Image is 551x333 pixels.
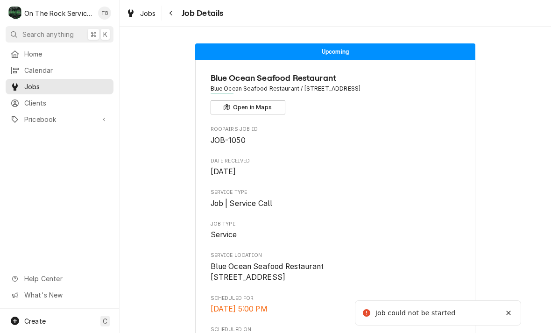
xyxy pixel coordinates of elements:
div: TB [98,7,111,20]
span: What's New [24,290,108,300]
button: Search anything⌘K [6,26,113,43]
span: Clients [24,98,109,108]
div: Todd Brady's Avatar [98,7,111,20]
span: Search anything [22,29,74,39]
span: Blue Ocean Seafood Restaurant [STREET_ADDRESS] [211,262,324,282]
div: O [8,7,21,20]
span: JOB-1050 [211,136,246,145]
span: Help Center [24,274,108,283]
a: Home [6,46,113,62]
span: Job Type [211,220,460,228]
span: Create [24,317,46,325]
span: Scheduled For [211,304,460,315]
span: Service Type [211,198,460,209]
span: C [103,316,107,326]
span: Roopairs Job ID [211,126,460,133]
span: Service Type [211,189,460,196]
span: Name [211,72,460,85]
a: Calendar [6,63,113,78]
span: Job | Service Call [211,199,273,208]
button: Open in Maps [211,100,285,114]
div: Service Type [211,189,460,209]
div: On The Rock Services's Avatar [8,7,21,20]
span: Date Received [211,166,460,177]
span: [DATE] 5:00 PM [211,305,268,313]
a: Jobs [6,79,113,94]
span: Service [211,230,237,239]
span: Job Type [211,229,460,241]
div: Client Information [211,72,460,114]
a: Go to What's New [6,287,113,303]
div: Roopairs Job ID [211,126,460,146]
a: Go to Help Center [6,271,113,286]
span: Calendar [24,65,109,75]
span: Roopairs Job ID [211,135,460,146]
button: Navigate back [164,6,179,21]
div: On The Rock Services [24,8,93,18]
span: Jobs [140,8,156,18]
div: Status [195,43,475,60]
span: [DATE] [211,167,236,176]
div: Service Location [211,252,460,283]
span: Pricebook [24,114,95,124]
div: Date Received [211,157,460,177]
div: Scheduled For [211,295,460,315]
span: Home [24,49,109,59]
span: Jobs [24,82,109,92]
span: ⌘ [90,29,97,39]
div: Job could not be started [375,308,457,318]
span: Job Details [179,7,224,20]
span: Date Received [211,157,460,165]
span: Service Location [211,261,460,283]
span: Address [211,85,460,93]
span: Scheduled For [211,295,460,302]
span: K [103,29,107,39]
a: Go to Pricebook [6,112,113,127]
a: Jobs [122,6,160,21]
span: Service Location [211,252,460,259]
div: Job Type [211,220,460,241]
a: Clients [6,95,113,111]
span: Upcoming [322,49,349,55]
